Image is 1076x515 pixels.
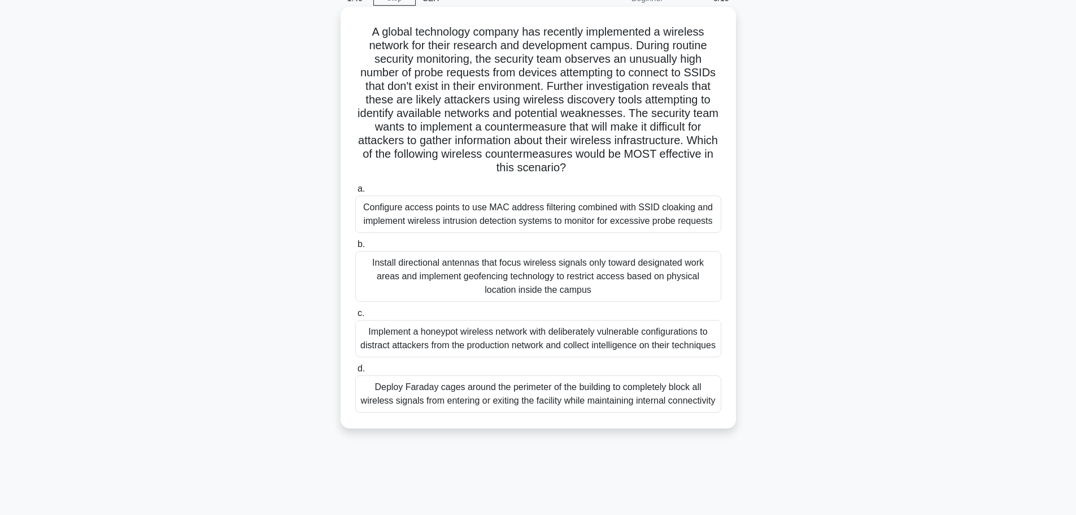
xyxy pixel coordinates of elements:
[355,320,721,357] div: Implement a honeypot wireless network with deliberately vulnerable configurations to distract att...
[354,25,722,175] h5: A global technology company has recently implemented a wireless network for their research and de...
[355,251,721,302] div: Install directional antennas that focus wireless signals only toward designated work areas and im...
[358,239,365,249] span: b.
[358,184,365,193] span: a.
[358,308,364,318] span: c.
[355,196,721,233] div: Configure access points to use MAC address filtering combined with SSID cloaking and implement wi...
[358,363,365,373] span: d.
[355,375,721,413] div: Deploy Faraday cages around the perimeter of the building to completely block all wireless signal...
